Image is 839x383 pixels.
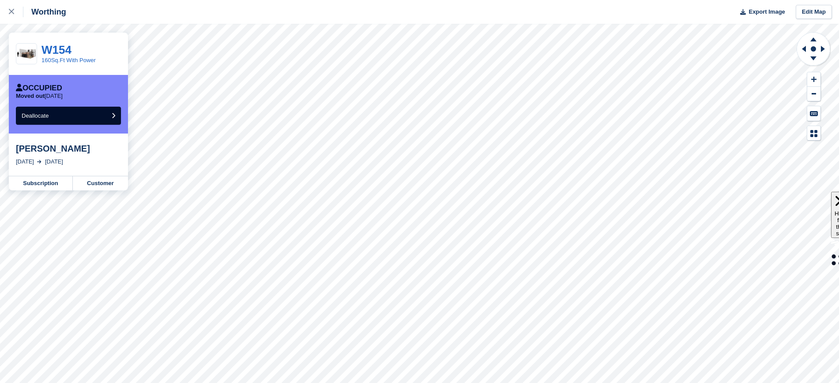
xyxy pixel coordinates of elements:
[45,157,63,166] div: [DATE]
[22,112,49,119] span: Deallocate
[37,160,41,164] img: arrow-right-light-icn-cde0832a797a2874e46488d9cf13f60e5c3a73dbe684e267c42b8395dfbc2abf.svg
[807,72,820,87] button: Zoom In
[41,57,96,63] a: 160Sq.Ft With Power
[16,107,121,125] button: Deallocate
[16,143,121,154] div: [PERSON_NAME]
[796,5,832,19] a: Edit Map
[23,7,66,17] div: Worthing
[735,5,785,19] button: Export Image
[41,43,71,56] a: W154
[807,87,820,101] button: Zoom Out
[16,46,37,62] img: 150-sqft-unit.jpg
[807,106,820,121] button: Keyboard Shortcuts
[73,176,128,190] a: Customer
[16,157,34,166] div: [DATE]
[16,84,62,93] div: Occupied
[807,126,820,141] button: Map Legend
[16,93,45,99] span: Moved out
[749,7,785,16] span: Export Image
[9,176,73,190] a: Subscription
[16,93,63,100] p: [DATE]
